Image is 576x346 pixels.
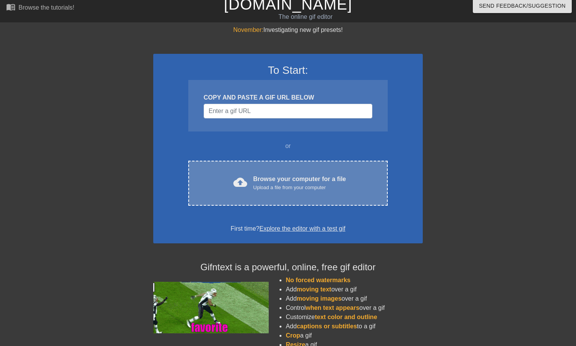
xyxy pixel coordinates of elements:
[286,294,423,303] li: Add over a gif
[315,314,377,320] span: text color and outline
[204,93,372,102] div: COPY AND PASTE A GIF URL BELOW
[153,282,269,333] img: football_small.gif
[286,313,423,322] li: Customize
[196,12,415,22] div: The online gif editor
[286,332,300,339] span: Crop
[163,64,413,77] h3: To Start:
[153,25,423,35] div: Investigating new gif presets!
[173,141,403,151] div: or
[306,304,360,311] span: when text appears
[297,286,332,293] span: moving text
[286,322,423,331] li: Add to a gif
[163,224,413,233] div: First time?
[286,331,423,340] li: a gif
[286,277,350,283] span: No forced watermarks
[153,262,423,273] h4: Gifntext is a powerful, online, free gif editor
[233,175,247,189] span: cloud_upload
[18,4,74,11] div: Browse the tutorials!
[297,295,342,302] span: moving images
[233,27,263,33] span: November:
[286,303,423,313] li: Control over a gif
[204,104,372,118] input: Username
[286,285,423,294] li: Add over a gif
[260,225,345,232] a: Explore the editor with a test gif
[253,175,346,191] div: Browse your computer for a file
[6,2,15,12] span: menu_book
[6,2,74,14] a: Browse the tutorials!
[479,1,566,11] span: Send Feedback/Suggestion
[297,323,357,329] span: captions or subtitles
[253,184,346,191] div: Upload a file from your computer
